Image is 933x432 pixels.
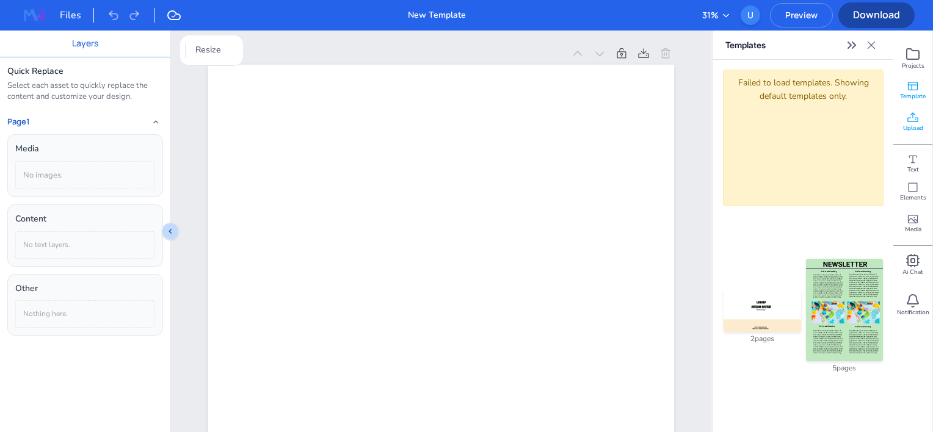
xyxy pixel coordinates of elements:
img: Template 2 [806,259,883,361]
div: Content [15,212,155,226]
span: Projects [902,62,924,70]
div: Other [15,282,155,295]
button: Collapse sidebar [162,223,179,240]
img: MagazineWorks Logo [15,5,54,25]
span: Template [900,92,926,101]
h4: Page 1 [7,117,29,127]
p: Templates [725,31,842,60]
button: Download [838,2,915,28]
div: Select each asset to quickly replace the content and customize your design. [7,81,163,103]
button: Layers [72,37,98,50]
button: Preview [770,3,833,27]
span: 5 pages [832,362,856,374]
span: Media [905,225,921,234]
span: 2 pages [750,333,774,345]
span: Elements [900,193,926,202]
div: U [741,5,760,25]
div: Files [60,8,94,23]
span: Ai Chat [902,268,923,276]
button: Open user menu [741,5,760,25]
span: Preview [771,9,832,21]
div: Media [15,142,155,156]
button: Collapse [148,115,163,129]
span: Notification [897,308,929,317]
img: Template 1 [724,289,800,332]
button: 31% [702,9,731,22]
div: No images. [15,161,155,190]
span: Upload [903,124,923,132]
div: New Template [408,9,466,22]
span: Download [838,8,915,21]
div: Failed to load templates. Showing default templates only. [723,70,884,206]
div: Nothing here. [15,300,155,328]
span: Text [907,165,919,174]
div: Page 1 [208,47,564,60]
div: No text layers. [15,231,155,259]
button: Expand sidebar [842,35,862,55]
span: Resize [193,43,223,57]
div: Quick Replace [7,65,163,78]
